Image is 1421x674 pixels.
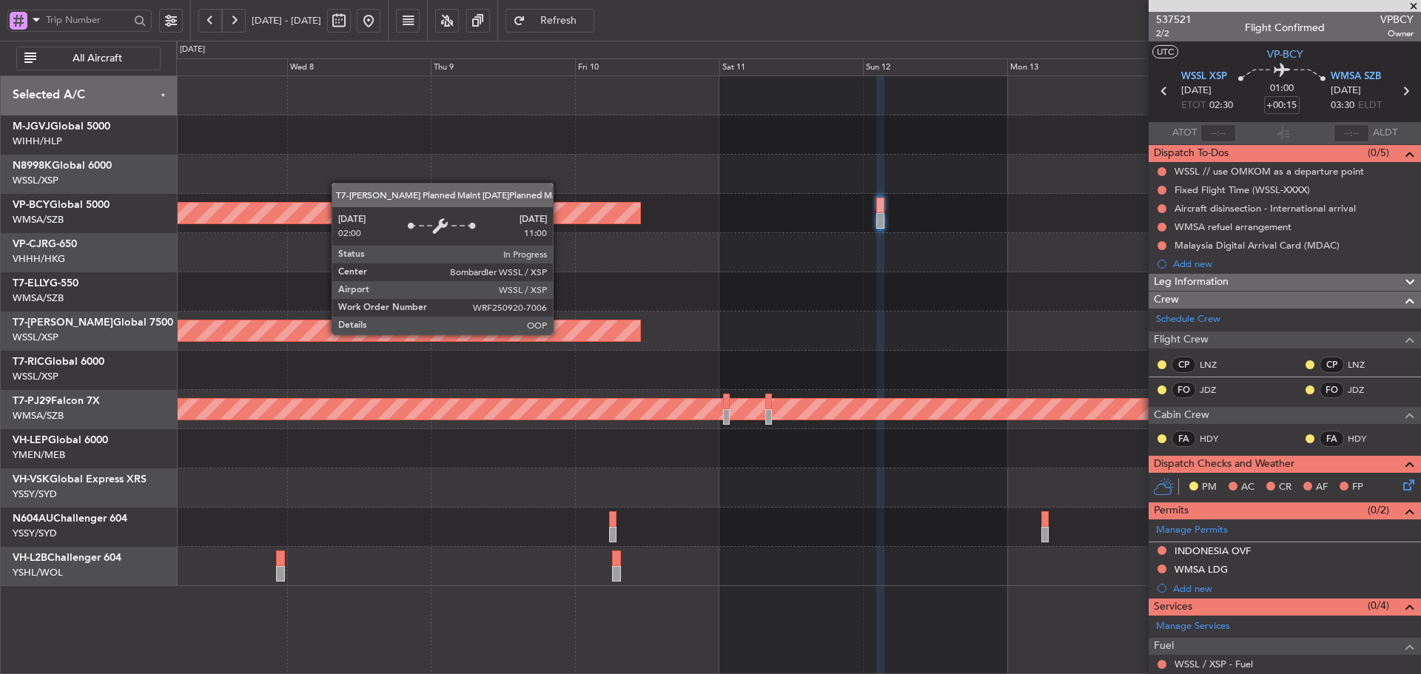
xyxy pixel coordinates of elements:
[1154,502,1189,519] span: Permits
[1156,27,1192,40] span: 2/2
[1172,357,1196,373] div: CP
[1172,126,1197,141] span: ATOT
[13,317,113,328] span: T7-[PERSON_NAME]
[1173,257,1414,270] div: Add new
[1154,274,1229,291] span: Leg Information
[143,58,287,76] div: Tue 7
[13,121,110,132] a: M-JGVJGlobal 5000
[1156,12,1192,27] span: 537521
[1373,126,1397,141] span: ALDT
[1154,145,1229,162] span: Dispatch To-Dos
[1152,45,1178,58] button: UTC
[1245,20,1325,36] div: Flight Confirmed
[13,161,112,171] a: N8998KGlobal 6000
[1007,58,1152,76] div: Mon 13
[13,488,57,501] a: YSSY/SYD
[1175,658,1253,670] a: WSSL / XSP - Fuel
[1279,480,1291,495] span: CR
[1316,480,1328,495] span: AF
[1181,84,1212,98] span: [DATE]
[13,448,65,462] a: YMEN/MEB
[719,58,864,76] div: Sat 11
[1175,183,1310,196] div: Fixed Flight Time (WSSL-XXXX)
[1156,619,1230,634] a: Manage Services
[1175,239,1340,252] div: Malaysia Digital Arrival Card (MDAC)
[13,174,58,187] a: WSSL/XSP
[1154,638,1174,655] span: Fuel
[13,474,50,485] span: VH-VSK
[1172,382,1196,398] div: FO
[1348,432,1381,445] a: HDY
[1200,432,1233,445] a: HDY
[863,58,1007,76] div: Sun 12
[13,239,77,249] a: VP-CJRG-650
[1368,502,1389,518] span: (0/2)
[1175,202,1356,215] div: Aircraft disinsection - International arrival
[1270,81,1294,96] span: 01:00
[13,291,64,305] a: WMSA/SZB
[431,58,575,76] div: Thu 9
[1241,480,1254,495] span: AC
[1209,98,1233,113] span: 02:30
[1156,312,1220,327] a: Schedule Crew
[13,161,52,171] span: N8998K
[13,435,108,445] a: VH-LEPGlobal 6000
[13,527,57,540] a: YSSY/SYD
[1172,431,1196,447] div: FA
[1200,383,1233,397] a: JDZ
[1154,291,1179,309] span: Crew
[1156,523,1228,538] a: Manage Permits
[1175,220,1291,233] div: WMSA refuel arrangement
[1181,98,1206,113] span: ETOT
[1320,357,1344,373] div: CP
[1348,358,1381,371] a: LNZ
[13,331,58,344] a: WSSL/XSP
[13,553,47,563] span: VH-L2B
[528,16,589,26] span: Refresh
[13,121,50,132] span: M-JGVJ
[1200,358,1233,371] a: LNZ
[13,317,173,328] a: T7-[PERSON_NAME]Global 7500
[1380,27,1414,40] span: Owner
[1358,98,1382,113] span: ELDT
[46,9,130,31] input: Trip Number
[13,513,53,524] span: N604AU
[13,566,63,579] a: YSHL/WOL
[1267,47,1303,62] span: VP-BCY
[13,435,48,445] span: VH-LEP
[505,9,594,33] button: Refresh
[13,278,50,289] span: T7-ELLY
[13,553,121,563] a: VH-L2BChallenger 604
[1368,145,1389,161] span: (0/5)
[1331,70,1381,84] span: WMSA SZB
[13,213,64,226] a: WMSA/SZB
[1348,383,1381,397] a: JDZ
[1380,12,1414,27] span: VPBCY
[1202,480,1217,495] span: PM
[13,513,127,524] a: N604AUChallenger 604
[1352,480,1363,495] span: FP
[180,44,205,56] div: [DATE]
[13,370,58,383] a: WSSL/XSP
[13,409,64,422] a: WMSA/SZB
[13,357,44,367] span: T7-RIC
[1175,165,1364,178] div: WSSL // use OMKOM as a departure point
[13,239,48,249] span: VP-CJR
[1331,98,1354,113] span: 03:30
[1173,582,1414,595] div: Add new
[1154,407,1209,424] span: Cabin Crew
[13,474,147,485] a: VH-VSKGlobal Express XRS
[13,135,62,148] a: WIHH/HLP
[1175,545,1251,557] div: INDONESIA OVF
[13,278,78,289] a: T7-ELLYG-550
[13,200,110,210] a: VP-BCYGlobal 5000
[1368,598,1389,613] span: (0/4)
[1154,456,1294,473] span: Dispatch Checks and Weather
[252,14,321,27] span: [DATE] - [DATE]
[1175,563,1228,576] div: WMSA LDG
[13,396,100,406] a: T7-PJ29Falcon 7X
[1200,124,1236,142] input: --:--
[1154,331,1209,348] span: Flight Crew
[1154,599,1192,616] span: Services
[16,47,161,70] button: All Aircraft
